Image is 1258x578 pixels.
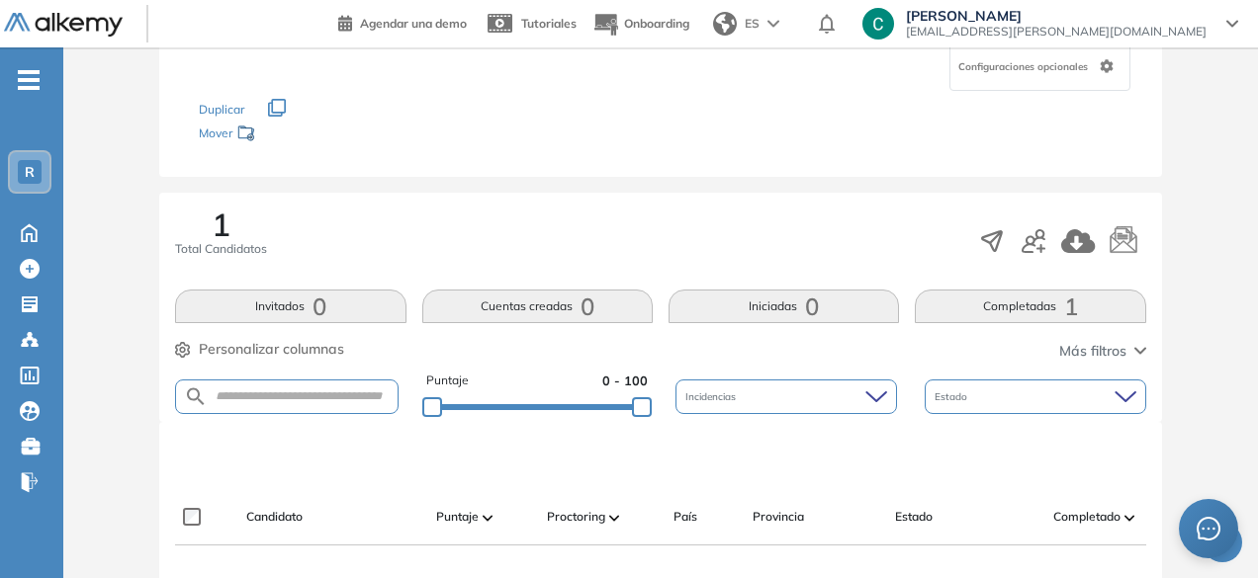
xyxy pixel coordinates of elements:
[199,117,397,153] div: Mover
[338,10,467,34] a: Agendar una demo
[906,24,1207,40] span: [EMAIL_ADDRESS][PERSON_NAME][DOMAIN_NAME]
[483,515,493,521] img: [missing "en.ARROW_ALT" translation]
[199,102,244,117] span: Duplicar
[602,372,648,390] span: 0 - 100
[175,240,267,258] span: Total Candidatos
[1059,341,1126,362] span: Más filtros
[745,15,760,33] span: ES
[1053,508,1121,526] span: Completado
[958,59,1092,74] span: Configuraciones opcionales
[1124,515,1134,521] img: [missing "en.ARROW_ALT" translation]
[906,8,1207,24] span: [PERSON_NAME]
[547,508,605,526] span: Proctoring
[1059,341,1146,362] button: Más filtros
[18,78,40,82] i: -
[175,339,344,360] button: Personalizar columnas
[4,13,123,38] img: Logo
[175,289,405,323] button: Invitados0
[426,372,469,390] span: Puntaje
[675,379,897,414] div: Incidencias
[669,289,899,323] button: Iniciadas0
[199,339,344,360] span: Personalizar columnas
[949,41,1130,91] div: Configuraciones opcionales
[624,16,689,31] span: Onboarding
[609,515,619,521] img: [missing "en.ARROW_ALT" translation]
[184,384,208,409] img: SEARCH_ALT
[895,508,933,526] span: Estado
[360,16,467,31] span: Agendar una demo
[521,16,577,31] span: Tutoriales
[753,508,804,526] span: Provincia
[212,208,230,240] span: 1
[25,164,35,180] span: R
[713,12,737,36] img: world
[674,508,697,526] span: País
[1197,517,1220,540] span: message
[925,379,1146,414] div: Estado
[592,3,689,45] button: Onboarding
[436,508,479,526] span: Puntaje
[767,20,779,28] img: arrow
[422,289,653,323] button: Cuentas creadas0
[246,508,303,526] span: Candidato
[685,389,740,404] span: Incidencias
[915,289,1145,323] button: Completadas1
[935,389,971,404] span: Estado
